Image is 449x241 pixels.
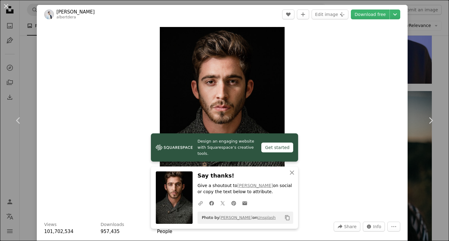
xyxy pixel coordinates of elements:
a: Share on Twitter [217,197,228,209]
span: 957,435 [101,229,120,234]
a: Share over email [239,197,250,209]
a: [PERSON_NAME] [219,215,252,220]
p: Give a shoutout to on social or copy the text below to attribute. [198,183,293,195]
button: Copy to clipboard [282,212,293,223]
a: Unsplash [257,215,275,220]
button: Zoom in on this image [160,27,285,214]
span: Design an engaging website with Squarespace’s creative tools. [198,138,256,157]
button: Edit image [312,10,348,19]
img: Go to Albert Dera's profile [44,10,54,19]
span: Share [344,222,356,231]
div: Get started [261,143,293,152]
button: Add to Collection [297,10,309,19]
h3: Views [44,222,57,228]
button: Stats about this image [363,222,385,231]
button: Choose download size [390,10,400,19]
a: People [157,229,172,234]
img: man's grey and black shirt [160,27,285,214]
a: [PERSON_NAME] [237,183,273,188]
a: Share on Pinterest [228,197,239,209]
span: 101,702,534 [44,229,73,234]
h3: Say thanks! [198,171,293,180]
button: More Actions [387,222,400,231]
span: Info [373,222,382,231]
a: Design an engaging website with Squarespace’s creative tools.Get started [151,133,298,162]
a: Next [412,91,449,150]
img: file-1606177908946-d1eed1cbe4f5image [156,143,193,152]
a: [PERSON_NAME] [56,9,95,15]
span: Photo by on [199,213,276,223]
button: Like [282,10,294,19]
h3: Downloads [101,222,124,228]
a: albertdera [56,15,76,19]
a: Share on Facebook [206,197,217,209]
button: Share this image [334,222,360,231]
a: Download free [351,10,390,19]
